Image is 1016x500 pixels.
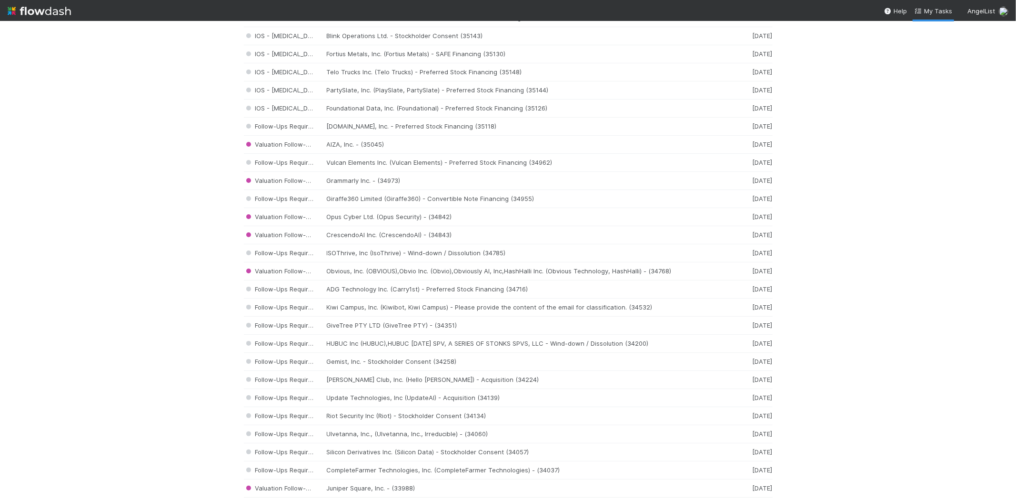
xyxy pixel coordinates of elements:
[244,448,316,456] span: Follow-Ups Required
[327,267,715,275] div: Obvious, Inc. (OBVIOUS),Obvio Inc. (Obvio),Obviously AI, Inc,HashHalli Inc. (Obvious Technology, ...
[915,6,952,16] a: My Tasks
[327,104,715,112] div: Foundational Data, Inc. (Foundational) - Preferred Stock Financing (35126)
[715,50,773,58] div: [DATE]
[715,358,773,366] div: [DATE]
[715,104,773,112] div: [DATE]
[244,159,316,166] span: Follow-Ups Required
[715,321,773,330] div: [DATE]
[715,159,773,167] div: [DATE]
[327,376,715,384] div: [PERSON_NAME] Club, Inc. (Hello [PERSON_NAME]) - Acquisition (34224)
[327,430,715,438] div: Ulvetanna, Inc., (Ulvetanna, Inc., Irreducible) - (34060)
[244,484,346,492] span: Valuation Follow-Ups Required
[244,50,322,58] span: IOS - [MEDICAL_DATA]
[967,7,995,15] span: AngelList
[244,231,346,239] span: Valuation Follow-Ups Required
[327,285,715,293] div: ADG Technology Inc. (Carry1st) - Preferred Stock Financing (34716)
[244,249,316,257] span: Follow-Ups Required
[715,466,773,474] div: [DATE]
[715,195,773,203] div: [DATE]
[715,68,773,76] div: [DATE]
[327,448,715,456] div: Silicon Derivatives Inc. (Silicon Data) - Stockholder Consent (34057)
[715,32,773,40] div: [DATE]
[327,68,715,76] div: Telo Trucks Inc. (Telo Trucks) - Preferred Stock Financing (35148)
[715,394,773,402] div: [DATE]
[8,3,71,19] img: logo-inverted-e16ddd16eac7371096b0.svg
[244,321,316,329] span: Follow-Ups Required
[244,466,316,474] span: Follow-Ups Required
[884,6,907,16] div: Help
[244,32,322,40] span: IOS - [MEDICAL_DATA]
[715,267,773,275] div: [DATE]
[915,7,952,15] span: My Tasks
[327,32,715,40] div: Blink Operations Ltd. - Stockholder Consent (35143)
[327,412,715,420] div: Riot Security Inc (Riot) - Stockholder Consent (34134)
[244,177,346,184] span: Valuation Follow-Ups Required
[327,466,715,474] div: CompleteFarmer Technologies, Inc. (CompleteFarmer Technologies) - (34037)
[244,122,316,130] span: Follow-Ups Required
[244,430,316,438] span: Follow-Ups Required
[999,7,1008,16] img: avatar_5106bb14-94e9-4897-80de-6ae81081f36d.png
[715,430,773,438] div: [DATE]
[715,303,773,311] div: [DATE]
[715,340,773,348] div: [DATE]
[327,177,715,185] div: Grammarly Inc. - (34973)
[244,140,346,148] span: Valuation Follow-Ups Required
[327,321,715,330] div: GiveTree PTY LTD (GiveTree PTY) - (34351)
[715,177,773,185] div: [DATE]
[244,376,316,383] span: Follow-Ups Required
[715,376,773,384] div: [DATE]
[244,303,316,311] span: Follow-Ups Required
[327,358,715,366] div: Gemist, Inc. - Stockholder Consent (34258)
[715,140,773,149] div: [DATE]
[327,213,715,221] div: Opus Cyber Ltd. (Opus Security) - (34842)
[715,213,773,221] div: [DATE]
[244,104,322,112] span: IOS - [MEDICAL_DATA]
[715,122,773,130] div: [DATE]
[715,285,773,293] div: [DATE]
[715,86,773,94] div: [DATE]
[327,249,715,257] div: ISOThrive, Inc (IsoThrive) - Wind-down / Dissolution (34785)
[715,412,773,420] div: [DATE]
[244,195,316,202] span: Follow-Ups Required
[244,340,316,347] span: Follow-Ups Required
[715,484,773,492] div: [DATE]
[715,249,773,257] div: [DATE]
[244,358,316,365] span: Follow-Ups Required
[327,140,715,149] div: AIZA, Inc. - (35045)
[327,195,715,203] div: Giraffe360 Limited (Giraffe360) - Convertible Note Financing (34955)
[327,122,715,130] div: [DOMAIN_NAME], Inc. - Preferred Stock Financing (35118)
[715,231,773,239] div: [DATE]
[327,340,715,348] div: HUBUC Inc (HUBUC),HUBUC [DATE] SPV, A SERIES OF STONKS SPVS, LLC - Wind-down / Dissolution (34200)
[327,86,715,94] div: PartySlate, Inc. (PlaySlate, PartySlate) - Preferred Stock Financing (35144)
[244,68,322,76] span: IOS - [MEDICAL_DATA]
[327,159,715,167] div: Vulcan Elements Inc. (Vulcan Elements) - Preferred Stock Financing (34962)
[244,213,346,220] span: Valuation Follow-Ups Required
[327,303,715,311] div: Kiwi Campus, Inc. (Kiwibot, Kiwi Campus) - Please provide the content of the email for classifica...
[715,448,773,456] div: [DATE]
[327,231,715,239] div: CrescendoAI Inc. (CrescendoAI) - (34843)
[244,86,322,94] span: IOS - [MEDICAL_DATA]
[327,484,715,492] div: Juniper Square, Inc. - (33988)
[244,394,316,401] span: Follow-Ups Required
[327,50,715,58] div: Fortius Metals, Inc. (Fortius Metals) - SAFE Financing (35130)
[327,394,715,402] div: Update Technologies, Inc (UpdateAI) - Acquisition (34139)
[244,285,316,293] span: Follow-Ups Required
[244,412,316,420] span: Follow-Ups Required
[244,267,346,275] span: Valuation Follow-Ups Required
